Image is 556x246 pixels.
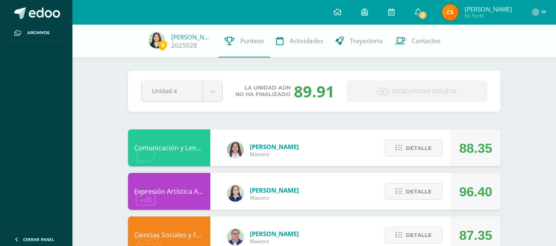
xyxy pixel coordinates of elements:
[465,5,512,13] span: [PERSON_NAME]
[171,41,197,50] a: 2025028
[459,173,492,210] div: 96.40
[219,25,270,57] a: Punteos
[294,80,335,102] div: 89.91
[23,237,54,242] span: Cerrar panel
[128,129,210,166] div: Comunicación y Lenguaje, Inglés
[406,228,432,243] span: Detalle
[329,25,389,57] a: Trayectoria
[7,25,66,41] a: Archivos
[240,37,264,45] span: Punteos
[227,229,244,245] img: c1c1b07ef08c5b34f56a5eb7b3c08b85.png
[250,151,299,158] span: Maestro
[152,81,192,101] span: Unidad 4
[392,81,457,101] span: Descargar boleta
[412,37,440,45] span: Contactos
[442,4,458,21] img: 236f60812479887bd343fffca26c79af.png
[290,37,323,45] span: Actividades
[406,140,432,156] span: Detalle
[406,184,432,199] span: Detalle
[250,194,299,201] span: Maestro
[389,25,447,57] a: Contactos
[158,40,167,50] span: 0
[385,183,442,200] button: Detalle
[227,142,244,158] img: acecb51a315cac2de2e3deefdb732c9f.png
[418,11,427,20] span: 2
[270,25,329,57] a: Actividades
[465,12,512,19] span: Mi Perfil
[149,32,165,48] img: d9abd7a04bca839026e8d591fa2944fe.png
[171,33,212,41] a: [PERSON_NAME]
[385,140,442,156] button: Detalle
[250,230,299,238] span: [PERSON_NAME]
[227,185,244,202] img: 360951c6672e02766e5b7d72674f168c.png
[235,85,291,98] span: La unidad aún no ha finalizado
[385,227,442,244] button: Detalle
[459,130,492,167] div: 88.35
[250,238,299,245] span: Maestro
[250,143,299,151] span: [PERSON_NAME]
[142,81,222,101] a: Unidad 4
[27,30,49,36] span: Archivos
[250,186,299,194] span: [PERSON_NAME]
[350,37,383,45] span: Trayectoria
[128,173,210,210] div: Expresión Artística ARTES PLÁSTICAS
